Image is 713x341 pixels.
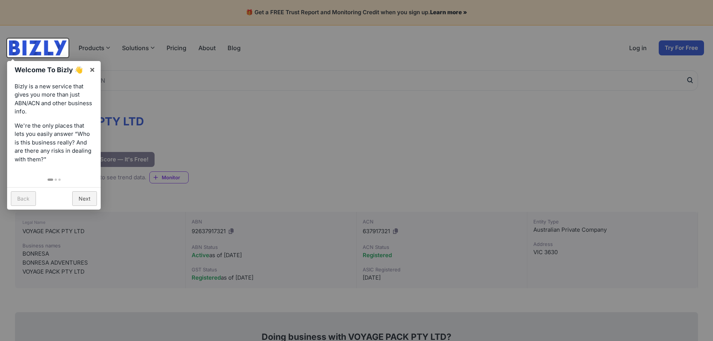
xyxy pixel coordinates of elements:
a: Next [72,191,97,206]
h1: Welcome To Bizly 👋 [15,65,85,75]
a: Back [11,191,36,206]
p: Bizly is a new service that gives you more than just ABN/ACN and other business info. [15,82,93,116]
p: We're the only places that lets you easily answer “Who is this business really? And are there any... [15,122,93,164]
a: × [84,61,101,78]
